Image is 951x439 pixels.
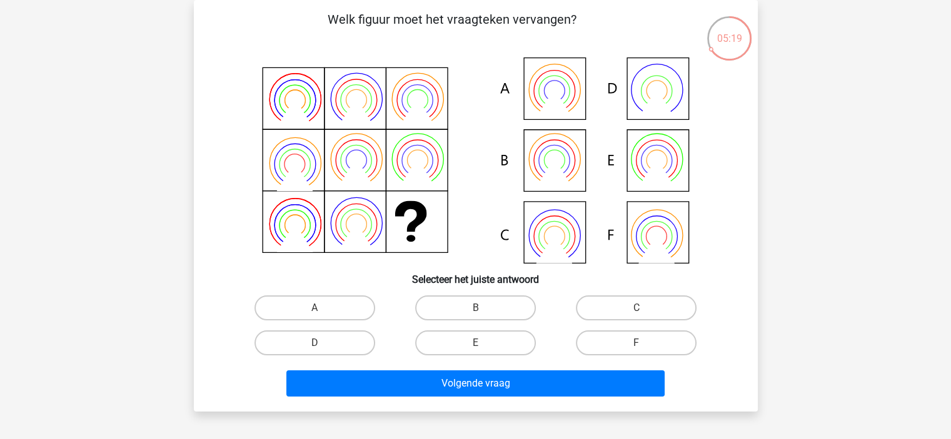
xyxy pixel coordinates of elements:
p: Welk figuur moet het vraagteken vervangen? [214,10,691,47]
label: A [254,295,375,320]
div: 05:19 [706,15,753,46]
button: Volgende vraag [286,370,665,397]
label: C [576,295,697,320]
h6: Selecteer het juiste antwoord [214,264,738,285]
label: E [415,330,536,355]
label: B [415,295,536,320]
label: F [576,330,697,355]
label: D [254,330,375,355]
